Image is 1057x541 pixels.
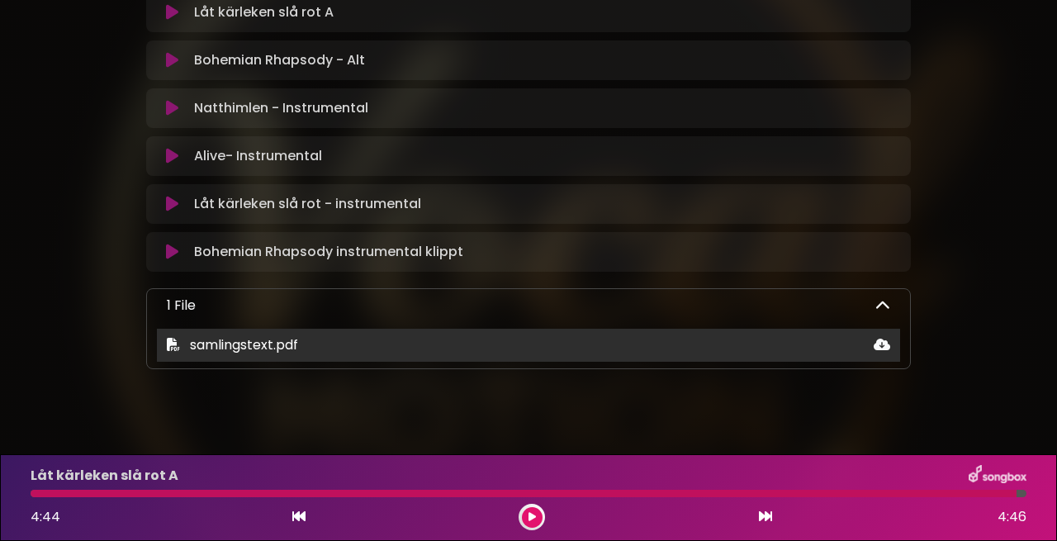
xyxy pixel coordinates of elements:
p: Bohemian Rhapsody - Alt [194,50,365,70]
p: Låt kärleken slå rot - instrumental [194,194,421,214]
p: Alive- Instrumental [194,146,322,166]
p: Natthimlen - Instrumental [194,98,368,118]
p: 1 File [167,296,196,316]
p: Låt kärleken slå rot A [194,2,334,22]
span: samlingstext.pdf [190,335,298,354]
p: Bohemian Rhapsody instrumental klippt [194,242,463,262]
